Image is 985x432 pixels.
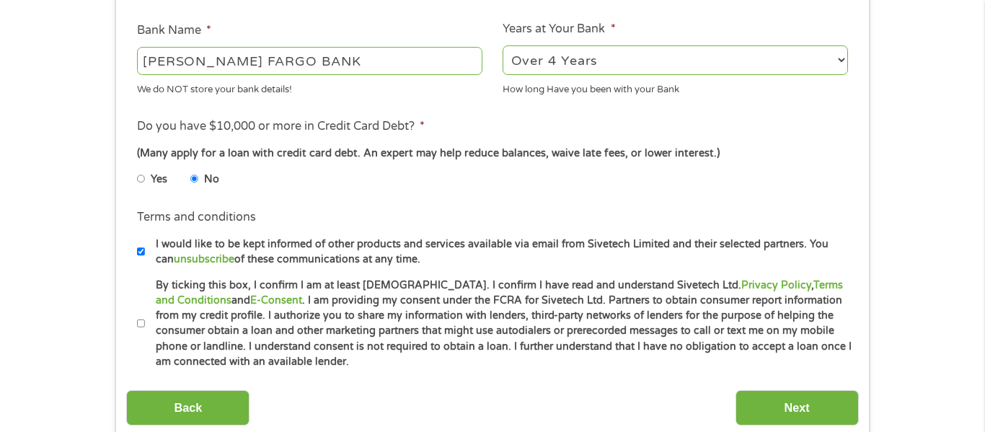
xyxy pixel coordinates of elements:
[126,390,249,426] input: Back
[156,279,843,307] a: Terms and Conditions
[741,279,811,291] a: Privacy Policy
[137,146,848,162] div: (Many apply for a loan with credit card debt. An expert may help reduce balances, waive late fees...
[137,23,211,38] label: Bank Name
[204,172,219,188] label: No
[736,390,859,426] input: Next
[151,172,167,188] label: Yes
[137,77,482,97] div: We do NOT store your bank details!
[174,253,234,265] a: unsubscribe
[503,22,615,37] label: Years at Your Bank
[137,119,425,134] label: Do you have $10,000 or more in Credit Card Debt?
[137,210,256,225] label: Terms and conditions
[145,237,852,268] label: I would like to be kept informed of other products and services available via email from Sivetech...
[503,77,848,97] div: How long Have you been with your Bank
[145,278,852,370] label: By ticking this box, I confirm I am at least [DEMOGRAPHIC_DATA]. I confirm I have read and unders...
[250,294,302,307] a: E-Consent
